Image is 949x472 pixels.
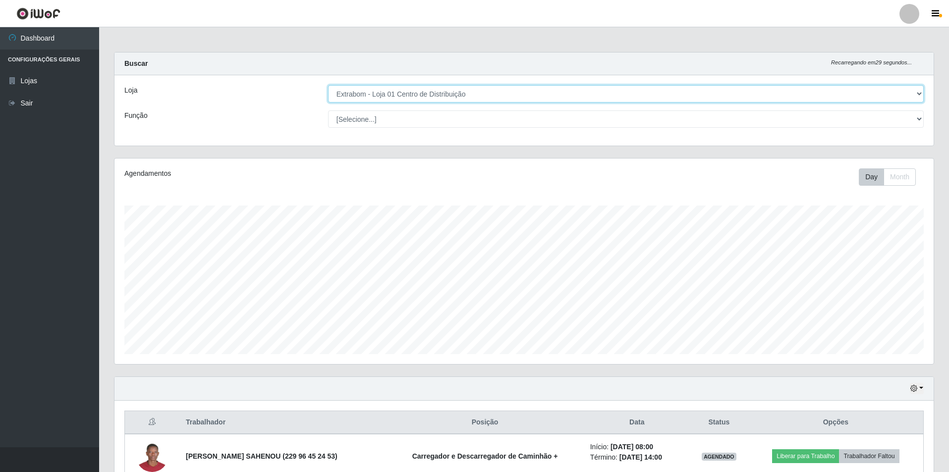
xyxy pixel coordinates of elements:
[124,168,449,179] div: Agendamentos
[124,85,137,96] label: Loja
[619,453,662,461] time: [DATE] 14:00
[124,110,148,121] label: Função
[839,449,899,463] button: Trabalhador Faltou
[136,440,168,472] img: 1751668430791.jpeg
[412,452,558,460] strong: Carregador e Descarregador de Caminhão +
[584,411,690,434] th: Data
[180,411,386,434] th: Trabalhador
[772,449,839,463] button: Liberar para Trabalho
[859,168,884,186] button: Day
[690,411,748,434] th: Status
[831,59,912,65] i: Recarregando em 29 segundos...
[590,442,684,452] li: Início:
[748,411,924,434] th: Opções
[859,168,924,186] div: Toolbar with button groups
[884,168,916,186] button: Month
[590,452,684,463] li: Término:
[124,59,148,67] strong: Buscar
[386,411,584,434] th: Posição
[611,443,653,451] time: [DATE] 08:00
[186,452,337,460] strong: [PERSON_NAME] SAHENOU (229 96 45 24 53)
[702,453,736,461] span: AGENDADO
[859,168,916,186] div: First group
[16,7,60,20] img: CoreUI Logo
